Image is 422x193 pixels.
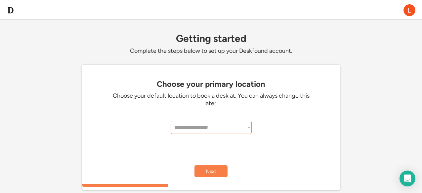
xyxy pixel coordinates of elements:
img: ACg8ocIq0diwC19ycBnR5dUMmKQBuqSLJ0beuNt4ZzxyPdR2Hnf1DQ=s96-c [403,4,415,16]
img: d-whitebg.png [7,6,15,14]
div: 33.3333333333333% [83,184,341,187]
button: Next [194,165,228,177]
div: Getting started [82,33,340,44]
div: Choose your default location to book a desk at. You can always change this later. [112,92,310,108]
div: Open Intercom Messenger [400,171,415,186]
div: Choose your primary location [85,80,337,89]
div: Complete the steps below to set up your Deskfound account. [82,47,340,55]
